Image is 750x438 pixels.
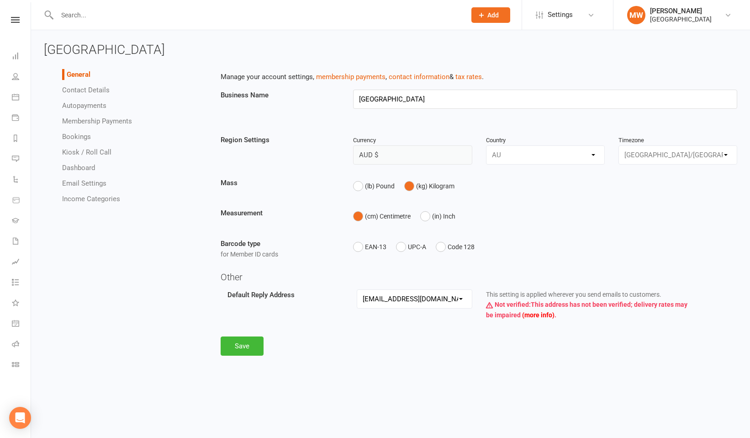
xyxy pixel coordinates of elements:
[221,238,260,249] label: Barcode type
[221,249,339,259] div: for Member ID cards
[44,42,165,57] span: [GEOGRAPHIC_DATA]
[479,289,694,320] div: This setting is applied wherever you send emails to customers.
[54,9,460,21] input: Search...
[650,15,712,23] div: [GEOGRAPHIC_DATA]
[404,177,454,195] button: (kg) Kilogram
[221,134,269,145] label: Region Settings
[62,164,95,172] a: Dashboard
[12,314,31,335] a: General attendance kiosk mode
[486,297,687,322] span: This address has not been verified; delivery rates may be impaired .
[316,73,386,81] a: membership payments
[221,71,737,82] p: Manage your account settings, , & .
[221,337,264,356] button: Save
[12,67,31,88] a: People
[221,208,263,219] label: Measurement
[12,252,31,273] a: Assessments
[12,191,31,211] a: Product Sales
[62,195,120,203] a: Income Categories
[521,311,555,319] a: (more info)
[487,11,499,19] span: Add
[221,272,737,282] h4: Other
[12,355,31,376] a: Class kiosk mode
[353,208,411,225] button: (cm) Centimetre
[221,177,238,188] label: Mass
[62,86,110,94] a: Contact Details
[12,88,31,108] a: Calendar
[12,108,31,129] a: Payments
[353,177,395,195] button: (lb) Pound
[62,133,91,141] a: Bookings
[420,208,455,225] button: (in) Inch
[389,73,449,81] a: contact information
[9,407,31,429] div: Open Intercom Messenger
[62,101,106,110] a: Autopayments
[486,139,506,141] label: Country
[12,294,31,314] a: What's New
[12,47,31,67] a: Dashboard
[455,73,482,81] a: tax rates
[62,117,132,125] a: Membership Payments
[471,7,510,23] button: Add
[436,238,475,256] button: Code 128
[12,335,31,355] a: Roll call kiosk mode
[353,238,386,256] button: EAN-13
[618,139,644,141] label: Timezone
[62,179,106,187] a: Email Settings
[495,301,531,308] strong: Not verified:
[627,6,645,24] div: MW
[67,70,90,79] a: General
[12,129,31,150] a: Reports
[221,90,269,101] label: Business Name
[650,7,712,15] div: [PERSON_NAME]
[62,148,111,156] a: Kiosk / Roll Call
[396,238,426,256] button: UPC-A
[227,289,295,300] label: Default Reply Address
[548,5,573,25] span: Settings
[353,136,376,145] label: Currency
